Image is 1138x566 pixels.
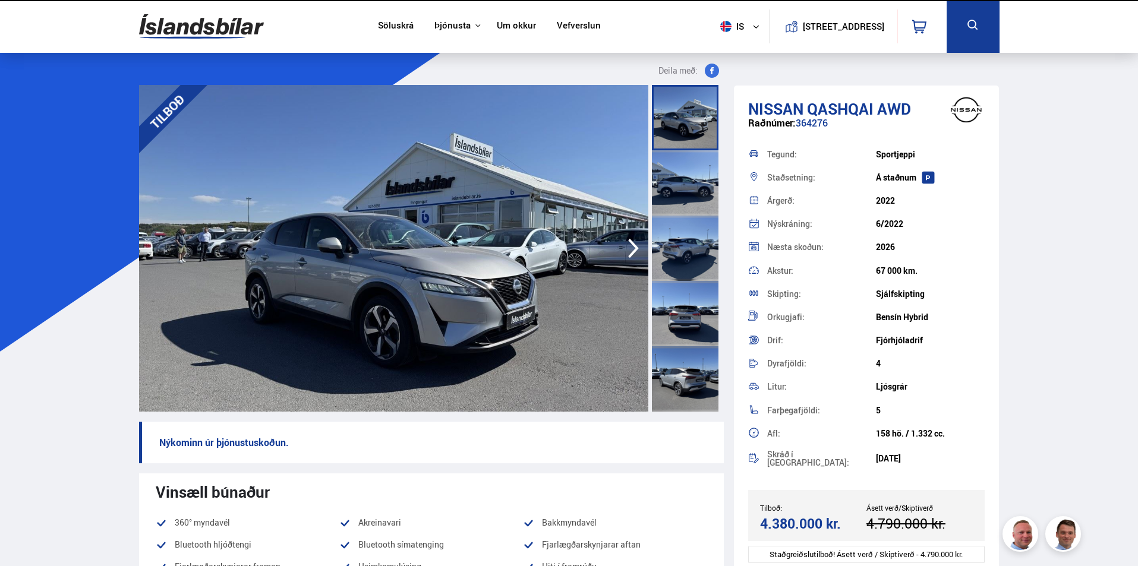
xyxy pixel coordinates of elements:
[748,118,985,141] div: 364276
[557,20,601,33] a: Vefverslun
[876,196,985,205] div: 2022
[720,21,732,32] img: svg+xml;base64,PHN2ZyB4bWxucz0iaHR0cDovL3d3dy53My5vcmcvMjAwMC9zdmciIHdpZHRoPSI1MTIiIGhlaWdodD0iNT...
[767,197,876,205] div: Árgerð:
[876,429,985,438] div: 158 hö. / 1.332 cc.
[339,537,523,552] li: Bluetooth símatenging
[748,98,803,119] span: Nissan
[139,7,264,46] img: G0Ugv5HjCgRt.svg
[1047,518,1083,554] img: FbJEzSuNWCJXmdc-.webp
[1004,518,1040,554] img: siFngHWaQ9KaOqBr.png
[523,516,707,530] li: Bakkmyndavél
[876,242,985,252] div: 2026
[767,243,876,251] div: Næsta skoðun:
[767,406,876,415] div: Farþegafjöldi:
[122,67,212,156] div: TILBOÐ
[767,359,876,368] div: Dyrafjöldi:
[807,98,911,119] span: Qashqai AWD
[767,173,876,182] div: Staðsetning:
[658,64,698,78] span: Deila með:
[876,289,985,299] div: Sjálfskipting
[378,20,414,33] a: Söluskrá
[760,516,863,532] div: 4.380.000 kr.
[876,359,985,368] div: 4
[339,516,523,530] li: Akreinavari
[748,546,985,563] div: Staðgreiðslutilboð! Ásett verð / Skiptiverð - 4.790.000 kr.
[776,10,891,43] a: [STREET_ADDRESS]
[156,516,339,530] li: 360° myndavél
[767,429,876,438] div: Afl:
[866,516,969,532] div: 4.790.000 kr.
[156,537,339,552] li: Bluetooth hljóðtengi
[767,220,876,228] div: Nýskráning:
[942,91,990,128] img: brand logo
[156,483,707,501] div: Vinsæll búnaður
[434,20,471,31] button: Þjónusta
[876,336,985,345] div: Fjórhjóladrif
[715,21,745,32] span: is
[876,312,985,322] div: Bensín Hybrid
[876,219,985,229] div: 6/2022
[767,290,876,298] div: Skipting:
[523,537,707,552] li: Fjarlægðarskynjarar aftan
[876,382,985,391] div: Ljósgrár
[767,336,876,344] div: Drif:
[760,504,866,512] div: Tilboð:
[767,313,876,321] div: Orkugjafi:
[876,406,985,415] div: 5
[767,450,876,467] div: Skráð í [GEOGRAPHIC_DATA]:
[767,267,876,275] div: Akstur:
[139,85,648,412] img: 3292782.jpeg
[866,504,973,512] div: Ásett verð/Skiptiverð
[876,454,985,463] div: [DATE]
[876,266,985,276] div: 67 000 km.
[654,64,724,78] button: Deila með:
[876,150,985,159] div: Sportjeppi
[876,173,985,182] div: Á staðnum
[497,20,536,33] a: Um okkur
[715,9,769,44] button: is
[748,116,796,129] span: Raðnúmer:
[808,21,880,31] button: [STREET_ADDRESS]
[767,382,876,391] div: Litur:
[767,150,876,159] div: Tegund:
[139,422,724,463] p: Nýkominn úr þjónustuskoðun.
